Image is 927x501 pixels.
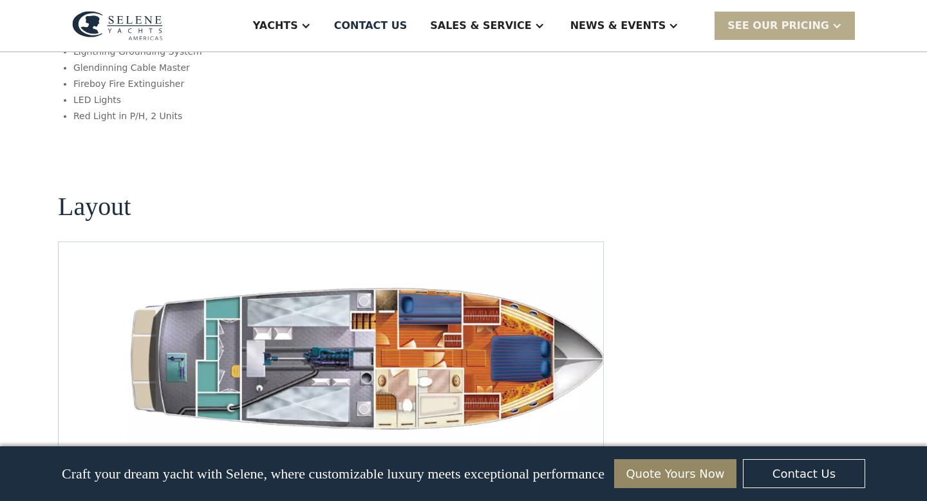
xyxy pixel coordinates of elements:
img: icon [567,443,598,474]
div: 3 / 3 [110,273,634,442]
li: Red Light in P/H, 2 Units [73,109,351,123]
div: News & EVENTS [570,18,666,33]
div: SEE Our Pricing [715,12,855,39]
img: logo [72,11,163,41]
div: Sales & Service [430,18,531,33]
a: Quote Yours Now [614,459,736,488]
li: Fireboy Fire Extinguisher [73,77,351,91]
a: Next slide [567,443,598,474]
div: Yachts [253,18,298,33]
span: Tick the box below to receive occasional updates, exclusive offers, and VIP access via text message. [1,452,186,486]
h2: Layout [58,193,131,221]
div: SEE Our Pricing [727,18,829,33]
a: Previous slide [531,443,562,474]
img: icon [531,443,562,474]
p: Craft your dream yacht with Selene, where customizable luxury meets exceptional performance [62,466,604,482]
a: Contact Us [743,459,865,488]
li: Glendinning Cable Master [73,61,351,75]
li: LED Lights [73,93,351,107]
div: Contact US [334,18,407,33]
a: open lightbox [110,273,634,442]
